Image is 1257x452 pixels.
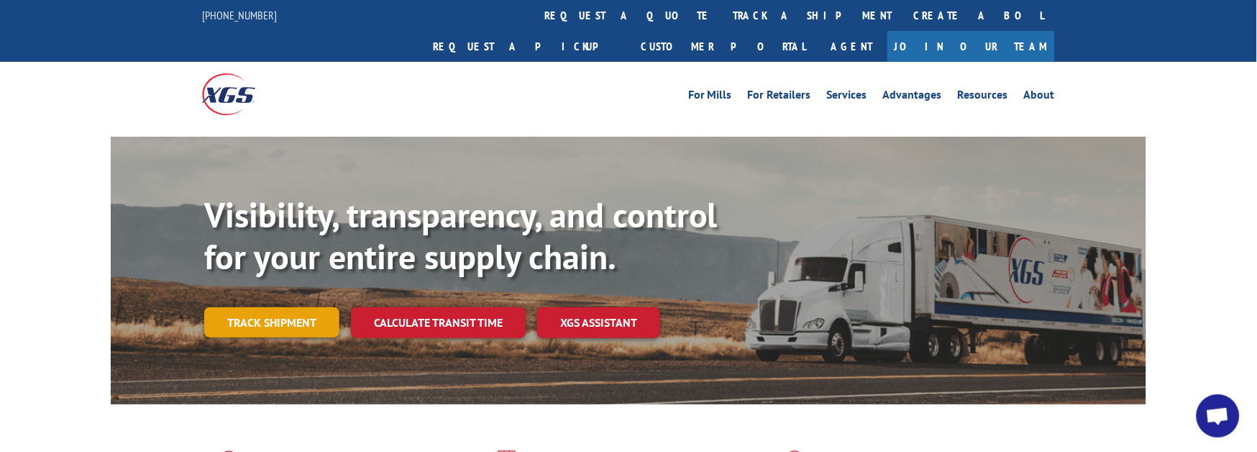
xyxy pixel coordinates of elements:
a: For Retailers [748,89,811,105]
a: Agent [817,31,887,62]
div: Open chat [1197,394,1240,438]
a: Track shipment [204,307,339,338]
a: Calculate transit time [351,307,526,338]
a: For Mills [688,89,732,105]
a: Customer Portal [630,31,817,62]
b: Visibility, transparency, and control for your entire supply chain. [204,192,718,279]
a: Request a pickup [422,31,630,62]
a: Advantages [883,89,942,105]
a: Services [827,89,867,105]
a: About [1024,89,1055,105]
a: Resources [958,89,1008,105]
a: [PHONE_NUMBER] [202,8,277,22]
a: Join Our Team [887,31,1055,62]
a: XGS ASSISTANT [537,307,660,338]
